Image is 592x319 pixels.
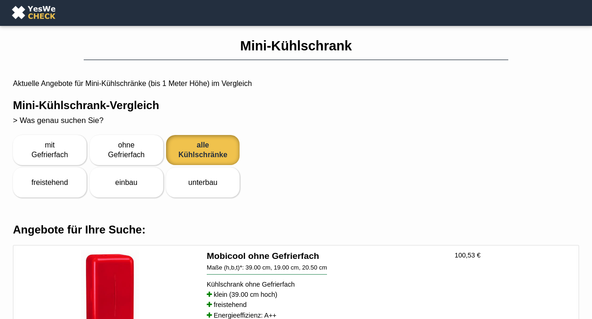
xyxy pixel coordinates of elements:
[207,279,447,289] div: Kühlschrank ohne Gefrierfach
[207,250,447,275] a: Mobicool ohne Gefrierfach Maße (h,b,t)*: 39.00 cm, 19.00 cm, 20.50 cm
[13,98,579,128] h2: Mini-Kühlschrank-Vergleich
[16,168,83,196] div: freistehend
[246,264,272,271] span: 39.00 cm,
[93,168,160,196] div: einbau
[13,116,104,125] span: > Was genau suchen Sie?
[274,264,301,271] span: 19.00 cm,
[455,250,575,260] div: 100,53 €
[207,250,447,262] h4: Mobicool ohne Gefrierfach
[9,4,58,20] img: YesWeCheck Logo
[207,264,327,275] div: Maße (h,b,t)*:
[9,69,583,89] div: Aktuelle Angebote für Mini-Kühlschränke (bis 1 Meter Höhe) im Vergleich
[9,223,583,237] h2: Angebote für Ihre Suche:
[16,136,83,164] div: mit Gefrierfach
[207,289,447,300] li: klein (39.00 cm hoch)
[207,300,447,310] li: freistehend
[169,136,236,164] div: alle Kühlschränke
[302,264,327,271] span: 20.50 cm
[169,168,236,196] div: unterbau
[13,38,579,54] h1: Mini-Kühlschrank
[93,136,160,164] div: ohne Gefrierfach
